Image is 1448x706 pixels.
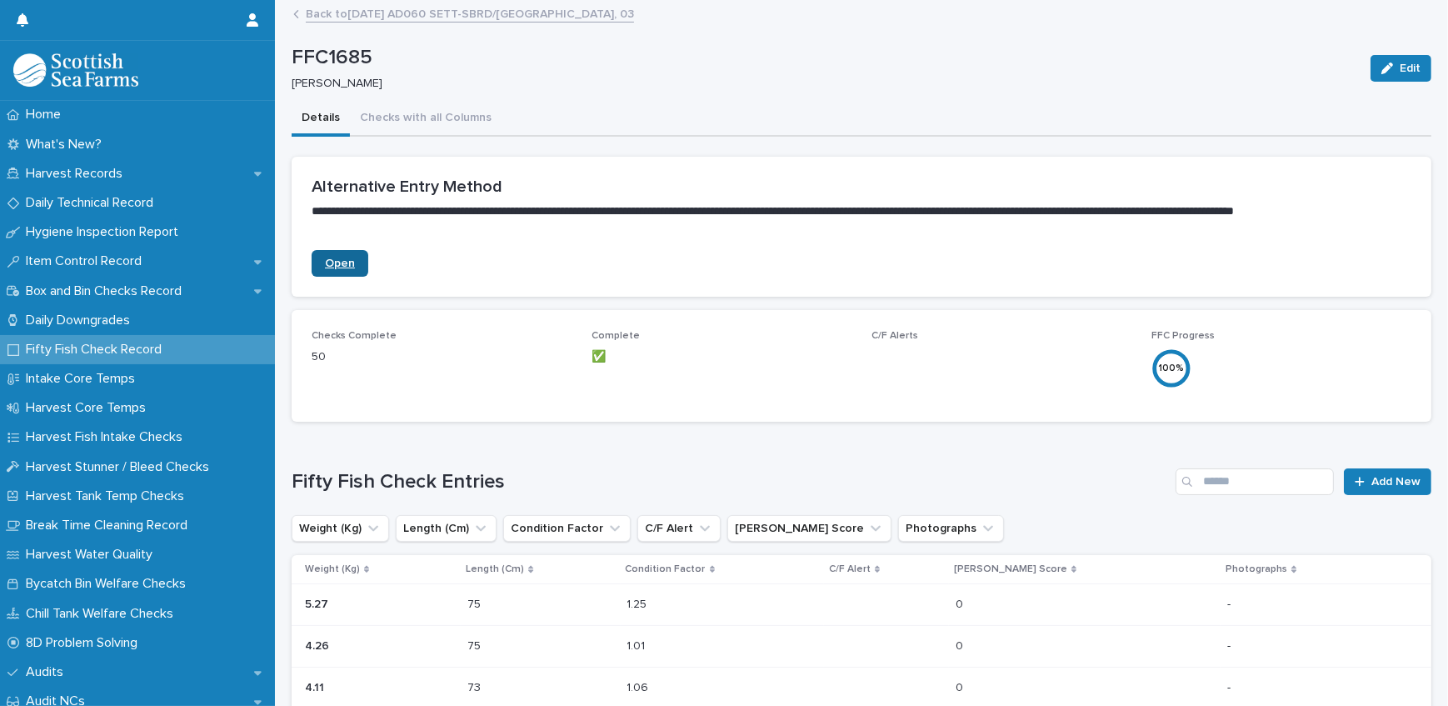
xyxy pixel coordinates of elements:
[592,348,851,366] p: ✅
[306,3,634,23] a: Back to[DATE] AD060 SETT-SBRD/[GEOGRAPHIC_DATA], 03
[592,331,640,341] span: Complete
[1371,55,1431,82] button: Edit
[312,250,368,277] a: Open
[19,429,196,445] p: Harvest Fish Intake Checks
[19,664,77,680] p: Audits
[1151,331,1215,341] span: FFC Progress
[627,636,649,653] p: 1.01
[312,177,1411,197] h2: Alternative Entry Method
[292,584,1431,626] tr: 5.275.27 7575 1.251.25 00 -
[292,77,1351,91] p: [PERSON_NAME]
[626,560,706,578] p: Condition Factor
[19,253,155,269] p: Item Control Record
[292,626,1431,668] tr: 4.264.26 7575 1.011.01 00 -
[19,518,201,533] p: Break Time Cleaning Record
[1227,598,1366,612] p: -
[19,606,187,622] p: Chill Tank Welfare Checks
[1176,468,1334,495] input: Search
[1371,476,1421,488] span: Add New
[467,636,484,653] p: 75
[467,678,484,695] p: 73
[19,342,175,358] p: Fifty Fish Check Record
[19,576,199,592] p: Bycatch Bin Welfare Checks
[305,678,327,695] p: 4.11
[325,258,355,269] span: Open
[1151,360,1191,378] div: 100 %
[627,594,651,612] p: 1.25
[1227,639,1366,653] p: -
[898,515,1004,542] button: Photographs
[19,137,115,153] p: What's New?
[292,470,1169,494] h1: Fifty Fish Check Entries
[727,515,891,542] button: Gill Score
[829,560,871,578] p: C/F Alert
[19,166,136,182] p: Harvest Records
[292,46,1357,70] p: FFC1685
[312,348,572,366] p: 50
[871,331,918,341] span: C/F Alerts
[637,515,721,542] button: C/F Alert
[956,678,966,695] p: 0
[1400,63,1421,74] span: Edit
[312,331,397,341] span: Checks Complete
[292,515,389,542] button: Weight (Kg)
[305,594,332,612] p: 5.27
[19,224,192,240] p: Hygiene Inspection Report
[19,400,159,416] p: Harvest Core Temps
[19,547,166,563] p: Harvest Water Quality
[292,102,350,137] button: Details
[19,313,143,328] p: Daily Downgrades
[627,678,652,695] p: 1.06
[1226,560,1287,578] p: Photographs
[503,515,631,542] button: Condition Factor
[13,53,138,87] img: mMrefqRFQpe26GRNOUkG
[19,195,167,211] p: Daily Technical Record
[466,560,524,578] p: Length (Cm)
[954,560,1067,578] p: [PERSON_NAME] Score
[19,635,151,651] p: 8D Problem Solving
[305,636,332,653] p: 4.26
[350,102,502,137] button: Checks with all Columns
[19,107,74,123] p: Home
[19,488,197,504] p: Harvest Tank Temp Checks
[956,594,966,612] p: 0
[467,594,484,612] p: 75
[1227,681,1366,695] p: -
[396,515,497,542] button: Length (Cm)
[19,283,195,299] p: Box and Bin Checks Record
[956,636,966,653] p: 0
[305,560,360,578] p: Weight (Kg)
[19,371,148,387] p: Intake Core Temps
[19,459,222,475] p: Harvest Stunner / Bleed Checks
[1344,468,1431,495] a: Add New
